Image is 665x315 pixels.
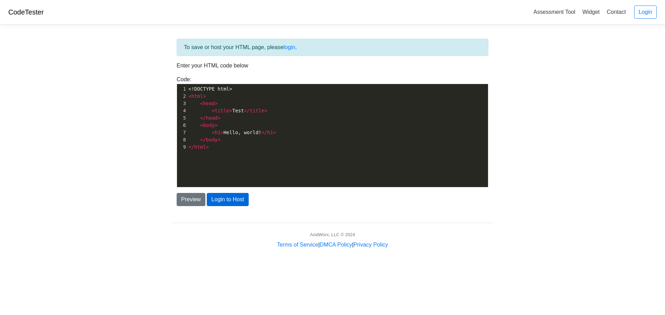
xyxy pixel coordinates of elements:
span: body [206,137,218,142]
div: 2 [177,93,187,100]
span: </ [200,137,206,142]
span: > [273,130,276,135]
span: > [264,108,267,113]
span: </ [200,115,206,121]
div: | | [277,241,388,249]
span: </ [261,130,267,135]
span: h1 [267,130,273,135]
span: > [229,108,232,113]
div: 8 [177,136,187,143]
a: CodeTester [8,8,44,16]
span: < [200,101,203,106]
span: title [250,108,264,113]
div: 7 [177,129,187,136]
div: 6 [177,122,187,129]
div: 9 [177,143,187,151]
p: Enter your HTML code below [177,62,488,70]
span: > [206,144,209,150]
div: To save or host your HTML page, please . [177,39,488,56]
span: head [203,101,215,106]
span: h1 [215,130,221,135]
span: < [212,108,214,113]
button: Preview [177,193,205,206]
span: html [191,93,203,99]
span: </ [188,144,194,150]
span: < [188,93,191,99]
a: Assessment Tool [531,6,578,18]
div: 5 [177,114,187,122]
a: login [284,44,295,50]
span: title [215,108,229,113]
div: 4 [177,107,187,114]
span: head [206,115,218,121]
span: body [203,122,215,128]
span: Hello, world! [188,130,276,135]
span: < [212,130,214,135]
div: 1 [177,85,187,93]
span: > [203,93,206,99]
a: DMCA Policy [320,242,352,248]
span: > [218,137,220,142]
span: </ [244,108,250,113]
div: Code: [171,75,494,187]
button: Login to Host [207,193,248,206]
span: html [194,144,206,150]
span: > [218,115,220,121]
span: > [215,122,218,128]
div: 3 [177,100,187,107]
span: Test [188,108,267,113]
span: > [215,101,218,106]
a: Privacy Policy [354,242,388,248]
a: Login [634,6,657,19]
span: <!DOCTYPE html> [188,86,232,92]
a: Terms of Service [277,242,318,248]
span: > [221,130,223,135]
a: Widget [579,6,602,18]
a: Contact [604,6,629,18]
span: < [200,122,203,128]
div: AcidWorx, LLC © 2024 [310,231,355,238]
